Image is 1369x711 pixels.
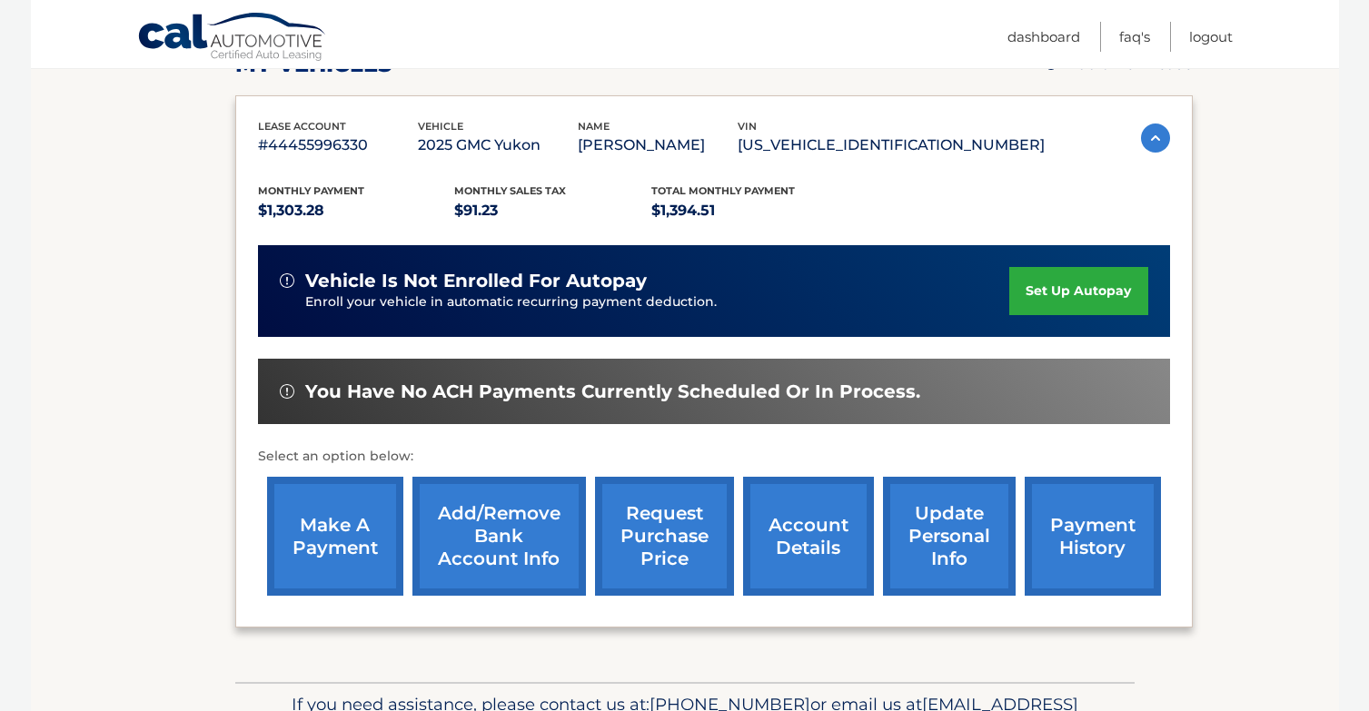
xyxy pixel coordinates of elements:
[454,198,651,223] p: $91.23
[412,477,586,596] a: Add/Remove bank account info
[651,198,848,223] p: $1,394.51
[738,120,757,133] span: vin
[305,380,920,403] span: You have no ACH payments currently scheduled or in process.
[258,184,364,197] span: Monthly Payment
[454,184,566,197] span: Monthly sales Tax
[267,477,403,596] a: make a payment
[1025,477,1161,596] a: payment history
[651,184,795,197] span: Total Monthly Payment
[743,477,874,596] a: account details
[1009,267,1147,315] a: set up autopay
[305,292,1010,312] p: Enroll your vehicle in automatic recurring payment deduction.
[280,273,294,288] img: alert-white.svg
[1119,22,1150,52] a: FAQ's
[418,120,463,133] span: vehicle
[137,12,328,64] a: Cal Automotive
[883,477,1016,596] a: update personal info
[1141,123,1170,153] img: accordion-active.svg
[1189,22,1233,52] a: Logout
[305,270,647,292] span: vehicle is not enrolled for autopay
[1007,22,1080,52] a: Dashboard
[418,133,578,158] p: 2025 GMC Yukon
[258,120,346,133] span: lease account
[578,133,738,158] p: [PERSON_NAME]
[280,384,294,399] img: alert-white.svg
[595,477,734,596] a: request purchase price
[258,133,418,158] p: #44455996330
[258,198,455,223] p: $1,303.28
[578,120,610,133] span: name
[738,133,1045,158] p: [US_VEHICLE_IDENTIFICATION_NUMBER]
[258,446,1170,468] p: Select an option below:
